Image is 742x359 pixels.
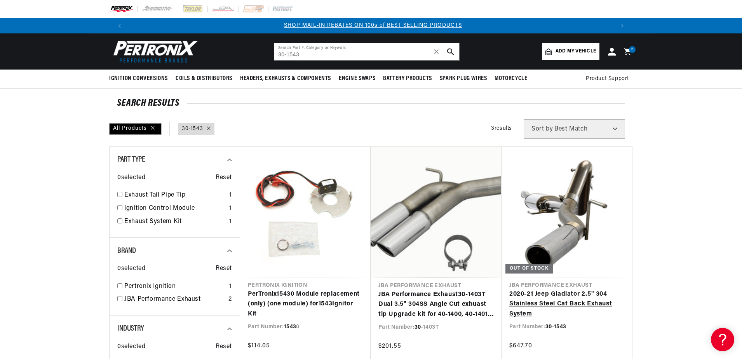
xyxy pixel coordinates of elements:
[436,70,491,88] summary: Spark Plug Wires
[339,75,375,83] span: Engine Swaps
[124,282,226,292] a: Pertronix Ignition
[229,204,232,214] div: 1
[229,282,232,292] div: 1
[129,21,617,30] div: Announcement
[117,325,144,333] span: Industry
[182,125,203,133] a: 30-1543
[228,295,232,305] div: 2
[491,125,512,131] span: 3 results
[229,217,232,227] div: 1
[615,18,630,33] button: Translation missing: en.sections.announcements.next_announcement
[586,75,629,83] span: Product Support
[495,75,527,83] span: Motorcycle
[176,75,232,83] span: Coils & Distributors
[378,290,494,320] a: JBA Performance Exhaust30-1403T Dual 3.5" 304SS Angle Cut exhuast tip Upgrade kit for 40-1400, 40...
[509,289,624,319] a: 2020-21 Jeep Gladiator 2.5" 304 Stainless Steel Cat Back Exhaust System
[216,173,232,183] span: Reset
[586,70,633,88] summary: Product Support
[236,70,335,88] summary: Headers, Exhausts & Components
[117,342,145,352] span: 0 selected
[109,70,172,88] summary: Ignition Conversions
[117,264,145,274] span: 0 selected
[248,289,363,319] a: PerTronix15430 Module replacement (only) (one module) for1543Ignitor Kit
[124,217,226,227] a: Exhaust System Kit
[440,75,487,83] span: Spark Plug Wires
[442,43,459,60] button: search button
[216,342,232,352] span: Reset
[124,295,225,305] a: JBA Performance Exhaust
[542,43,599,60] a: Add my vehicle
[109,123,162,135] div: All Products
[129,21,617,30] div: 2 of 3
[216,264,232,274] span: Reset
[229,190,232,200] div: 1
[124,204,226,214] a: Ignition Control Module
[631,46,634,53] span: 2
[274,43,459,60] input: Search Part #, Category or Keyword
[90,18,652,33] slideshow-component: Translation missing: en.sections.announcements.announcement_bar
[117,99,625,107] div: SEARCH RESULTS
[524,119,625,139] select: Sort by
[335,70,379,88] summary: Engine Swaps
[124,190,226,200] a: Exhaust Tail Pipe Tip
[379,70,436,88] summary: Battery Products
[556,48,596,55] span: Add my vehicle
[117,156,145,164] span: Part Type
[284,23,462,28] a: SHOP MAIL-IN REBATES ON 100s of BEST SELLING PRODUCTS
[117,173,145,183] span: 0 selected
[491,70,531,88] summary: Motorcycle
[109,38,199,65] img: Pertronix
[531,126,553,132] span: Sort by
[240,75,331,83] span: Headers, Exhausts & Components
[117,247,136,255] span: Brand
[172,70,236,88] summary: Coils & Distributors
[109,75,168,83] span: Ignition Conversions
[112,18,127,33] button: Translation missing: en.sections.announcements.previous_announcement
[383,75,432,83] span: Battery Products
